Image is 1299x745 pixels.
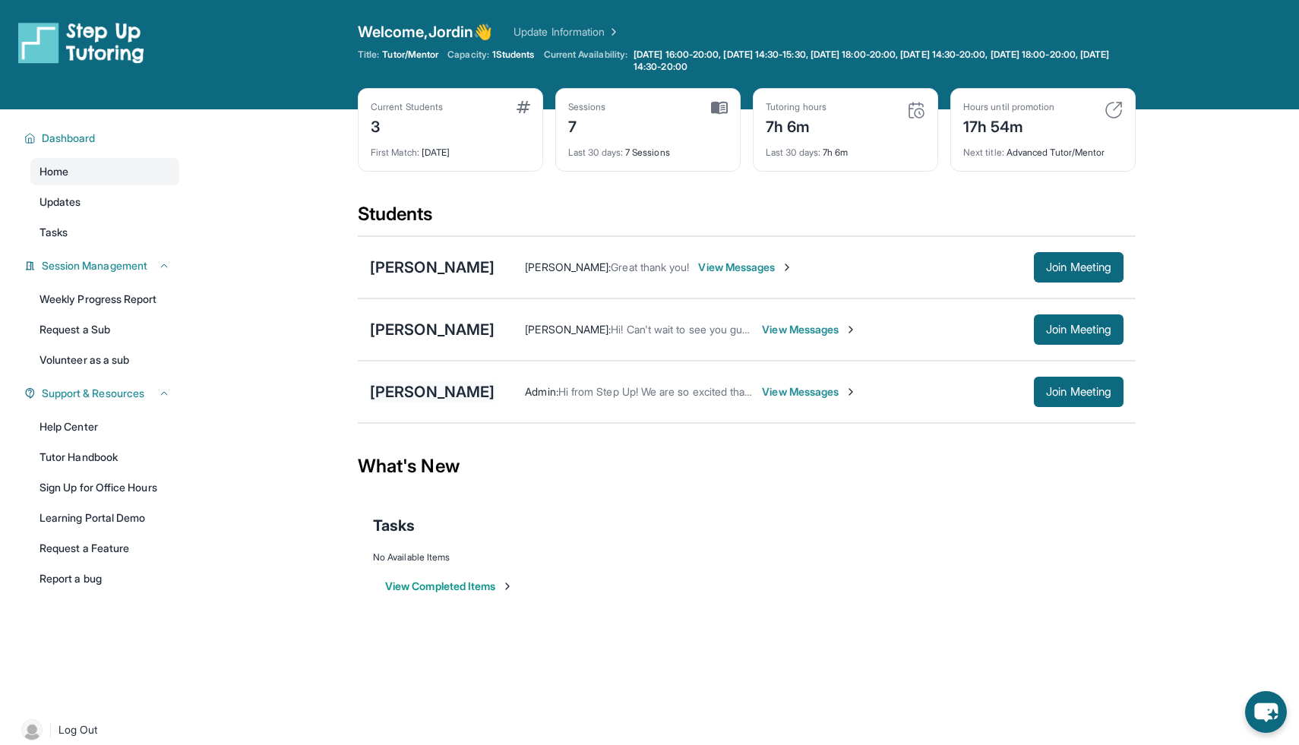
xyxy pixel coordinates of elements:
[963,113,1054,137] div: 17h 54m
[370,381,495,402] div: [PERSON_NAME]
[1046,263,1111,272] span: Join Meeting
[781,261,793,273] img: Chevron-Right
[36,131,170,146] button: Dashboard
[568,147,623,158] span: Last 30 days :
[544,49,627,73] span: Current Availability:
[845,324,857,336] img: Chevron-Right
[1046,387,1111,396] span: Join Meeting
[36,386,170,401] button: Support & Resources
[30,504,179,532] a: Learning Portal Demo
[514,24,620,39] a: Update Information
[762,322,857,337] span: View Messages
[371,101,443,113] div: Current Students
[30,444,179,471] a: Tutor Handbook
[30,316,179,343] a: Request a Sub
[907,101,925,119] img: card
[631,49,1136,73] a: [DATE] 16:00-20:00, [DATE] 14:30-15:30, [DATE] 18:00-20:00, [DATE] 14:30-20:00, [DATE] 18:00-20:0...
[711,101,728,115] img: card
[525,260,611,273] span: [PERSON_NAME] :
[358,433,1136,500] div: What's New
[30,286,179,313] a: Weekly Progress Report
[1034,314,1124,345] button: Join Meeting
[40,164,68,179] span: Home
[568,113,606,137] div: 7
[766,137,925,159] div: 7h 6m
[605,24,620,39] img: Chevron Right
[358,202,1136,235] div: Students
[1105,101,1123,119] img: card
[30,413,179,440] a: Help Center
[42,131,96,146] span: Dashboard
[517,101,530,113] img: card
[1034,252,1124,283] button: Join Meeting
[525,323,611,336] span: [PERSON_NAME] :
[370,319,495,340] div: [PERSON_NAME]
[963,147,1004,158] span: Next title :
[1034,377,1124,407] button: Join Meeting
[21,719,43,740] img: user-img
[40,194,81,210] span: Updates
[58,722,98,737] span: Log Out
[1245,691,1287,733] button: chat-button
[30,188,179,216] a: Updates
[698,260,793,275] span: View Messages
[525,385,558,398] span: Admin :
[30,474,179,501] a: Sign Up for Office Hours
[30,565,179,592] a: Report a bug
[1046,325,1111,334] span: Join Meeting
[963,101,1054,113] div: Hours until promotion
[370,257,495,278] div: [PERSON_NAME]
[371,147,419,158] span: First Match :
[42,386,144,401] span: Support & Resources
[36,258,170,273] button: Session Management
[49,721,52,739] span: |
[358,21,492,43] span: Welcome, Jordin 👋
[382,49,438,61] span: Tutor/Mentor
[766,113,826,137] div: 7h 6m
[30,346,179,374] a: Volunteer as a sub
[18,21,144,64] img: logo
[373,515,415,536] span: Tasks
[762,384,857,399] span: View Messages
[568,137,728,159] div: 7 Sessions
[766,101,826,113] div: Tutoring hours
[963,137,1123,159] div: Advanced Tutor/Mentor
[611,323,776,336] span: Hi! Can't wait to see you guys at 7!
[371,113,443,137] div: 3
[30,158,179,185] a: Home
[373,551,1120,563] div: No Available Items
[568,101,606,113] div: Sessions
[845,386,857,398] img: Chevron-Right
[30,535,179,562] a: Request a Feature
[766,147,820,158] span: Last 30 days :
[492,49,535,61] span: 1 Students
[358,49,379,61] span: Title:
[371,137,530,159] div: [DATE]
[634,49,1133,73] span: [DATE] 16:00-20:00, [DATE] 14:30-15:30, [DATE] 18:00-20:00, [DATE] 14:30-20:00, [DATE] 18:00-20:0...
[611,260,689,273] span: Great thank you!
[30,219,179,246] a: Tasks
[385,579,514,594] button: View Completed Items
[42,258,147,273] span: Session Management
[447,49,489,61] span: Capacity:
[40,225,68,240] span: Tasks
